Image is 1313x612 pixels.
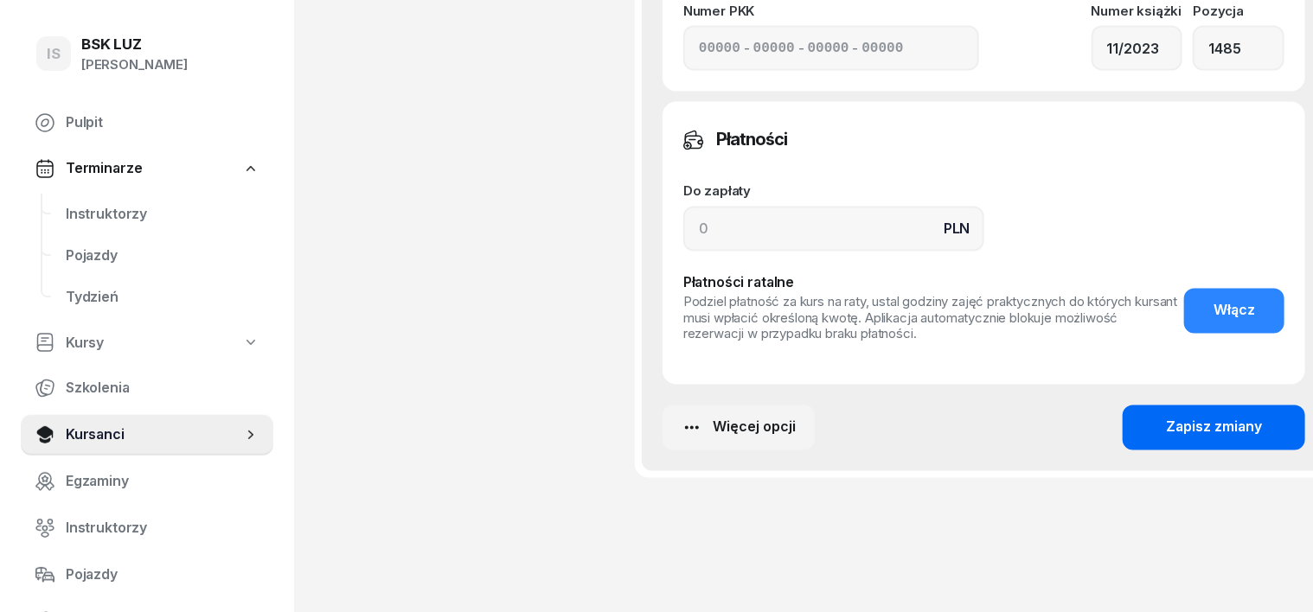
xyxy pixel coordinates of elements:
[66,203,259,226] span: Instruktorzy
[1184,289,1284,334] button: Włącz
[66,470,259,493] span: Egzaminy
[683,207,984,252] input: 0
[21,507,273,549] a: Instruktorzy
[663,405,815,450] button: Więcej opcji
[716,126,787,154] h3: Płatności
[1214,300,1255,322] span: Włącz
[66,245,259,267] span: Pojazdy
[682,417,796,439] div: Więcej opcji
[21,414,273,456] a: Kursanci
[66,377,259,399] span: Szkolenia
[66,286,259,309] span: Tydzień
[21,461,273,502] a: Egzaminy
[66,157,142,180] span: Terminarze
[21,554,273,596] a: Pojazdy
[66,424,242,446] span: Kursanci
[21,367,273,409] a: Szkolenia
[66,517,259,539] span: Instruktorzy
[21,102,273,143] a: Pulpit
[21,149,273,188] a: Terminarze
[47,47,61,61] span: IS
[21,323,273,363] a: Kursy
[1123,405,1305,450] button: Zapisz zmiany
[66,332,104,354] span: Kursy
[66,564,259,586] span: Pojazdy
[683,295,1182,343] div: Podziel płatność za kurs na raty, ustal godziny zajęć praktycznych do których kursant musi wpłaci...
[81,37,188,52] div: BSK LUZ
[66,112,259,134] span: Pulpit
[52,277,273,318] a: Tydzień
[683,272,1182,295] div: Płatności ratalne
[1166,417,1262,439] div: Zapisz zmiany
[81,54,188,76] div: [PERSON_NAME]
[52,235,273,277] a: Pojazdy
[52,194,273,235] a: Instruktorzy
